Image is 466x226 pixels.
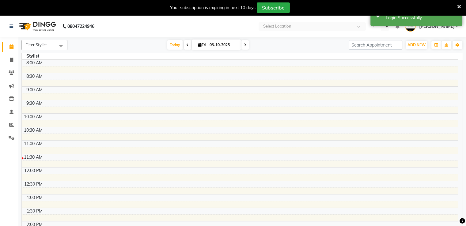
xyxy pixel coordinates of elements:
span: Today [167,40,183,50]
div: 1:30 PM [25,208,44,214]
b: 08047224946 [67,18,94,35]
span: ADD NEW [407,43,426,47]
div: Login Successfully. [386,15,458,21]
div: 12:00 PM [23,168,44,174]
div: Select Location [263,23,291,29]
span: Fri [197,43,208,47]
span: Filter Stylist [25,42,47,47]
div: 8:00 AM [25,60,44,66]
button: ADD NEW [406,41,427,49]
img: logo [16,18,58,35]
input: 2025-10-03 [208,40,238,50]
div: 9:00 AM [25,87,44,93]
div: 8:30 AM [25,73,44,80]
div: Your subscription is expiring in next 10 days [170,5,256,11]
div: 10:30 AM [23,127,44,134]
div: 10:00 AM [23,114,44,120]
button: Subscribe [257,2,290,13]
div: 1:00 PM [25,194,44,201]
input: Search Appointment [349,40,402,50]
img: Revati Karandikar [405,21,416,32]
div: 11:30 AM [23,154,44,160]
div: 11:00 AM [23,141,44,147]
span: [PERSON_NAME] [419,23,454,30]
div: 9:30 AM [25,100,44,107]
div: 12:30 PM [23,181,44,187]
div: Stylist [22,53,44,59]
